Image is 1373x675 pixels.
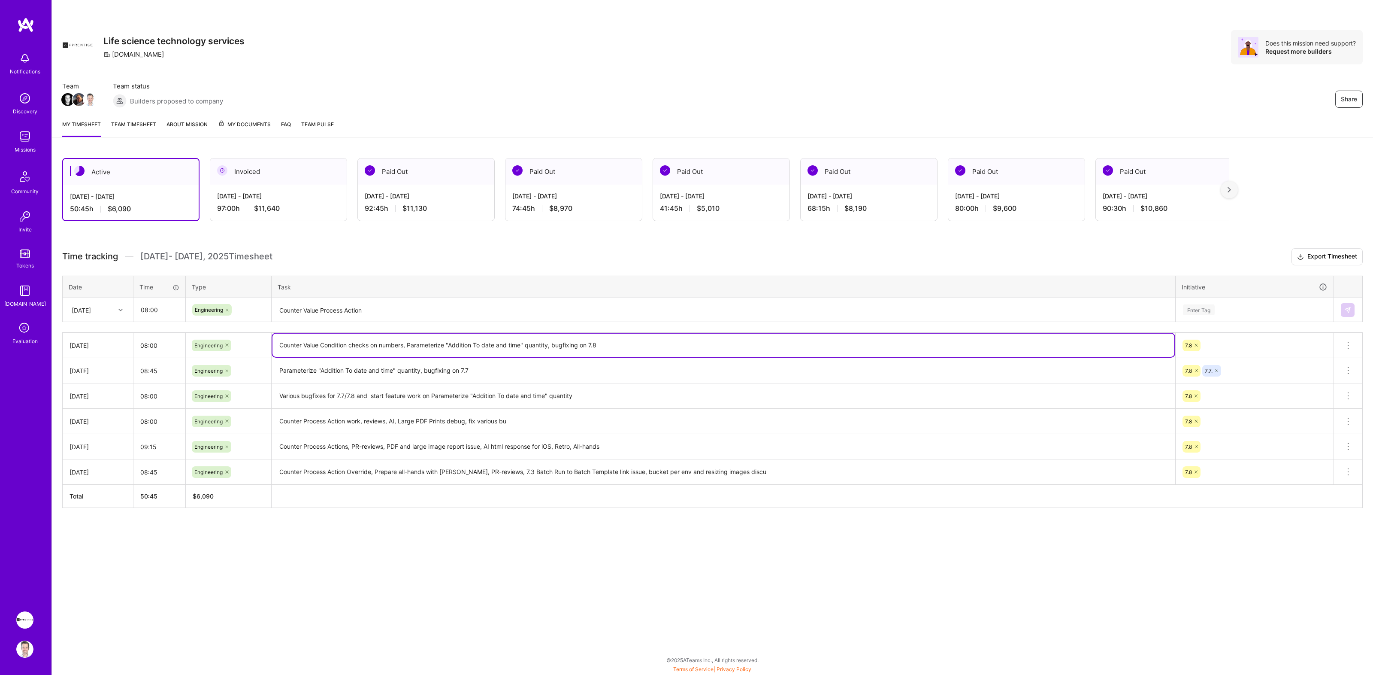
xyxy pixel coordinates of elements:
img: User Avatar [16,641,33,658]
div: [DATE] [70,417,126,426]
a: My Documents [218,120,271,137]
a: My timesheet [62,120,101,137]
textarea: Various bugfixes for 7.7/7.8 and start feature work on Parameterize "Addition To date and time" q... [272,384,1174,408]
img: Submit [1344,307,1351,313]
span: 7.7. [1205,368,1213,374]
img: Paid Out [365,165,375,176]
img: logo [17,17,34,33]
img: Invoiced [217,165,227,176]
div: 90:30 h [1103,204,1225,213]
span: 7.8 [1185,444,1192,450]
div: 50:45 h [70,204,192,213]
span: Engineering [195,307,223,313]
img: Team Member Avatar [84,93,97,106]
div: Enter Tag [1183,303,1215,316]
span: Engineering [194,393,223,399]
a: About Mission [166,120,208,137]
input: HH:MM [133,461,185,483]
div: [DATE] - [DATE] [660,192,783,201]
span: Engineering [194,368,223,374]
a: Terms of Service [673,666,714,672]
img: Team Member Avatar [73,93,85,106]
span: My Documents [218,120,271,129]
div: Discovery [13,107,37,116]
div: Initiative [1182,282,1328,292]
span: $10,860 [1140,204,1167,213]
div: [DATE] - [DATE] [217,192,340,201]
div: [DATE] [72,305,91,314]
div: [DATE] - [DATE] [1103,192,1225,201]
th: Total [63,485,133,508]
div: [DATE] - [DATE] [955,192,1078,201]
div: Notifications [10,67,40,76]
div: 74:45 h [512,204,635,213]
a: Team Member Avatar [73,92,85,107]
img: Avatar [1238,37,1258,58]
div: Time [139,283,179,292]
a: Apprentice: Life science technology services [14,611,36,629]
a: Team Pulse [301,120,334,137]
img: Builders proposed to company [113,94,127,108]
div: [DATE] [70,442,126,451]
th: Task [272,276,1176,298]
textarea: Counter Value Condition checks on numbers, Parameterize "Addition To date and time" quantity, bug... [272,334,1174,357]
div: Tokens [16,261,34,270]
div: 80:00 h [955,204,1078,213]
div: [DOMAIN_NAME] [4,299,46,308]
span: 7.8 [1185,342,1192,349]
span: Engineering [194,418,223,425]
button: Export Timesheet [1291,248,1363,265]
span: | [673,666,751,672]
div: Invite [18,225,32,234]
a: Team timesheet [111,120,156,137]
a: Team Member Avatar [62,92,73,107]
img: Paid Out [1103,165,1113,176]
div: [DOMAIN_NAME] [103,50,164,59]
a: Team Member Avatar [85,92,96,107]
span: Team Pulse [301,121,334,128]
span: 7.8 [1185,418,1192,425]
input: HH:MM [134,298,185,321]
input: HH:MM [133,359,185,382]
div: Missions [15,145,36,154]
i: icon Download [1297,252,1304,261]
div: Request more builders [1265,47,1356,55]
span: Engineering [194,342,223,349]
span: $ 6,090 [193,493,214,500]
span: Team [62,82,96,91]
div: [DATE] - [DATE] [807,192,930,201]
div: Paid Out [505,158,642,185]
i: icon SelectionTeam [17,320,33,337]
div: [DATE] - [DATE] [512,192,635,201]
span: $9,600 [993,204,1016,213]
img: Invite [16,208,33,225]
div: [DATE] [70,392,126,401]
input: HH:MM [133,410,185,433]
div: [DATE] [70,341,126,350]
img: Company Logo [62,30,93,61]
th: 50:45 [133,485,186,508]
th: Date [63,276,133,298]
button: Share [1335,91,1363,108]
input: HH:MM [133,334,185,357]
i: icon CompanyGray [103,51,110,58]
img: Paid Out [807,165,818,176]
div: Community [11,187,39,196]
div: Paid Out [358,158,494,185]
span: $5,010 [697,204,720,213]
span: $8,190 [844,204,867,213]
input: HH:MM [133,435,185,458]
div: Paid Out [1096,158,1232,185]
textarea: Parameterize "Addition To date and time" quantity, bugfixing on 7.7 [272,359,1174,383]
img: guide book [16,282,33,299]
div: 92:45 h [365,204,487,213]
span: [DATE] - [DATE] , 2025 Timesheet [140,251,272,262]
div: Paid Out [801,158,937,185]
i: icon Chevron [118,308,123,312]
a: Privacy Policy [717,666,751,672]
span: 7.8 [1185,368,1192,374]
textarea: Counter Process Action Override, Prepare all-hands with [PERSON_NAME], PR-reviews, 7.3 Batch Run ... [272,460,1174,484]
img: Paid Out [660,165,670,176]
img: discovery [16,90,33,107]
span: Builders proposed to company [130,97,223,106]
